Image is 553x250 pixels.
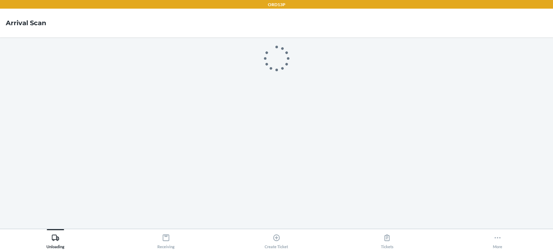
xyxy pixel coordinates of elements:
[221,229,332,249] button: Create Ticket
[493,231,502,249] div: More
[157,231,175,249] div: Receiving
[111,229,221,249] button: Receiving
[442,229,553,249] button: More
[265,231,288,249] div: Create Ticket
[6,18,46,28] h4: Arrival Scan
[381,231,394,249] div: Tickets
[332,229,442,249] button: Tickets
[268,1,286,8] p: ORD13P
[46,231,64,249] div: Unloading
